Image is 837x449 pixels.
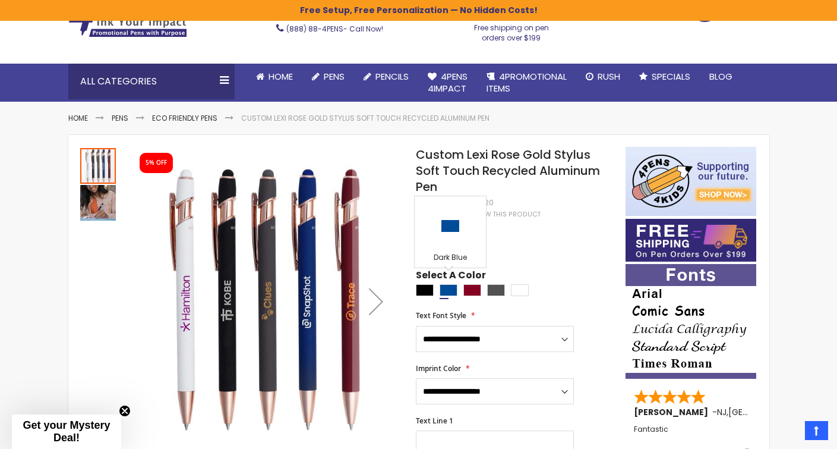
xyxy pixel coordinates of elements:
div: Black [416,284,434,296]
span: 4Pens 4impact [428,70,468,95]
a: Home [247,64,302,90]
div: Dark Blue [440,284,457,296]
img: Custom Lexi Rose Gold Stylus Soft Touch Recycled Aluminum Pen [128,164,400,436]
img: font-personalization-examples [626,264,756,379]
button: Close teaser [119,405,131,417]
div: Get your Mystery Deal!Close teaser [12,415,121,449]
a: Specials [630,64,700,90]
div: 5% OFF [146,159,167,167]
div: Custom Lexi Rose Gold Stylus Soft Touch Recycled Aluminum Pen [80,147,117,184]
span: - Call Now! [286,24,383,34]
span: [GEOGRAPHIC_DATA] [728,406,816,418]
div: Free shipping on pen orders over $199 [462,18,561,42]
img: 4pens 4 kids [626,147,756,216]
a: Top [805,421,828,440]
a: Pens [112,113,128,123]
div: All Categories [68,64,235,99]
span: Home [269,70,293,83]
a: Pens [302,64,354,90]
a: Home [68,113,88,123]
span: Imprint Color [416,363,461,373]
a: 4Pens4impact [418,64,477,102]
a: Rush [576,64,630,90]
span: Select A Color [416,269,486,285]
a: 4PROMOTIONALITEMS [477,64,576,102]
div: Burgundy [463,284,481,296]
span: NJ [717,406,727,418]
span: Rush [598,70,620,83]
span: 4PROMOTIONAL ITEMS [487,70,567,95]
img: Free shipping on orders over $199 [626,219,756,262]
span: Get your Mystery Deal! [23,419,110,444]
li: Custom Lexi Rose Gold Stylus Soft Touch Recycled Aluminum Pen [241,114,489,123]
span: [PERSON_NAME] [634,406,712,418]
span: Blog [709,70,732,83]
a: Blog [700,64,742,90]
span: Pens [324,70,345,83]
div: Dark Blue [418,253,483,265]
span: - , [712,406,816,418]
div: Gunmetal [487,284,505,296]
a: Eco Friendly Pens [152,113,217,123]
span: Custom Lexi Rose Gold Stylus Soft Touch Recycled Aluminum Pen [416,146,600,195]
a: Pencils [354,64,418,90]
a: (888) 88-4PENS [286,24,343,34]
span: Pencils [375,70,409,83]
span: Text Line 1 [416,416,453,426]
span: Text Font Style [416,310,466,321]
div: Custom Lexi Rose Gold Stylus Soft Touch Recycled Aluminum Pen [80,184,116,221]
img: Custom Lexi Rose Gold Stylus Soft Touch Recycled Aluminum Pen [80,185,116,221]
div: White [511,284,529,296]
span: Specials [652,70,690,83]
